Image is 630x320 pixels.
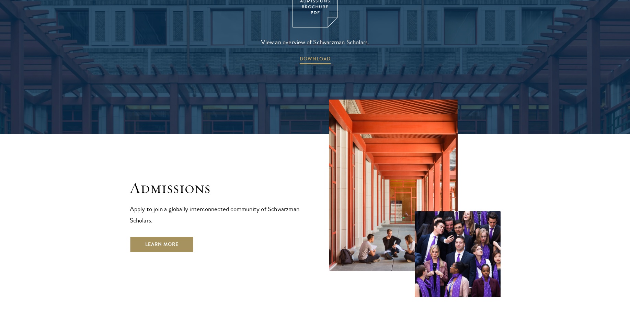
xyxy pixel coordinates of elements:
span: DOWNLOAD [300,55,331,65]
a: Learn More [130,236,194,253]
span: View an overview of Schwarzman Scholars. [261,36,369,48]
p: Apply to join a globally interconnected community of Schwarzman Scholars. [130,203,301,226]
h2: Admissions [130,179,301,198]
